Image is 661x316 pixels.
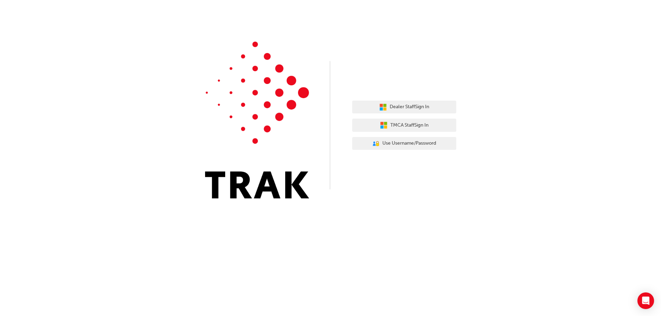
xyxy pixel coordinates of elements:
span: TMCA Staff Sign In [390,121,429,129]
button: Dealer StaffSign In [352,101,456,114]
button: Use Username/Password [352,137,456,150]
div: Open Intercom Messenger [637,292,654,309]
img: Trak [205,42,309,198]
span: Dealer Staff Sign In [390,103,429,111]
button: TMCA StaffSign In [352,119,456,132]
span: Use Username/Password [382,139,436,147]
